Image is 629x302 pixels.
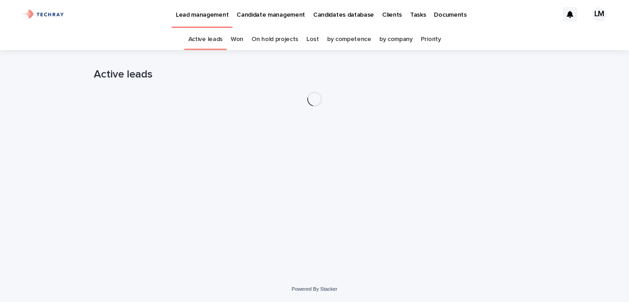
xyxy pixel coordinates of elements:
a: Active leads [188,29,223,50]
a: by competence [327,29,371,50]
a: Lost [306,29,319,50]
a: Priority [421,29,441,50]
div: LM [592,7,606,22]
a: On hold projects [251,29,298,50]
a: Powered By Stacker [292,286,337,292]
img: xG6Muz3VQV2JDbePcW7p [18,5,68,23]
a: Won [231,29,243,50]
h1: Active leads [94,68,535,81]
a: by company [379,29,413,50]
